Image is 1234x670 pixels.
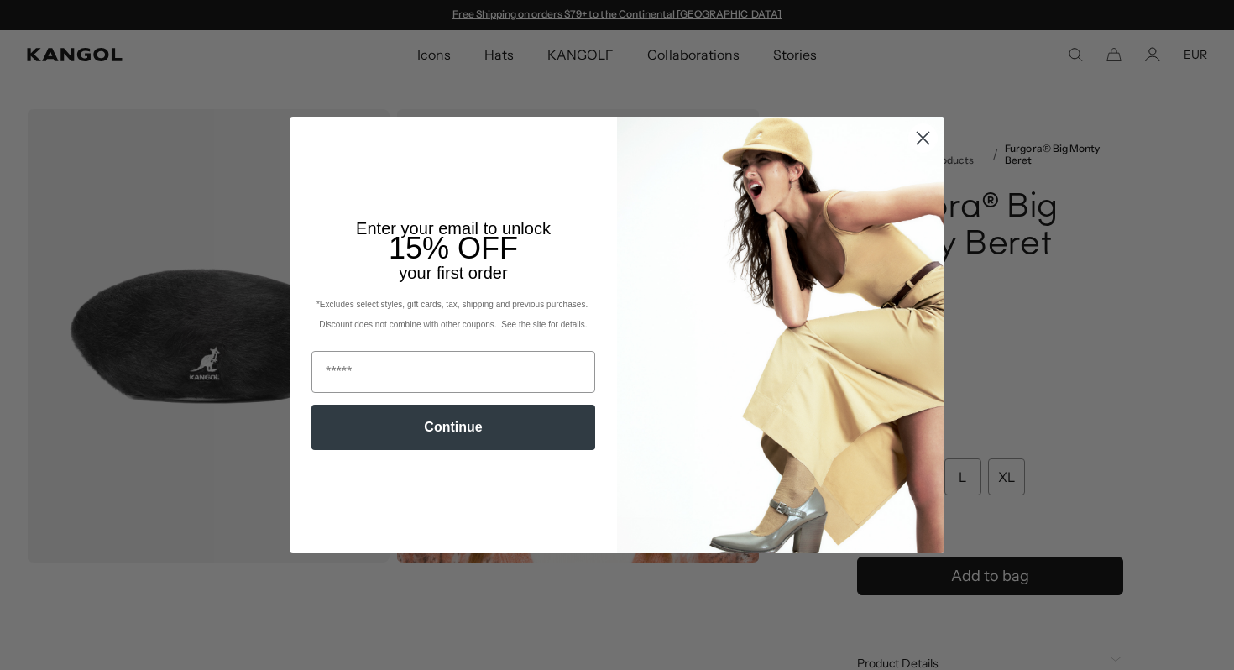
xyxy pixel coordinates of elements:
[617,117,944,553] img: 93be19ad-e773-4382-80b9-c9d740c9197f.jpeg
[356,219,551,238] span: Enter your email to unlock
[908,123,938,153] button: Close dialog
[311,351,595,393] input: Email
[389,231,518,265] span: 15% OFF
[311,405,595,450] button: Continue
[399,264,507,282] span: your first order
[316,300,590,329] span: *Excludes select styles, gift cards, tax, shipping and previous purchases. Discount does not comb...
